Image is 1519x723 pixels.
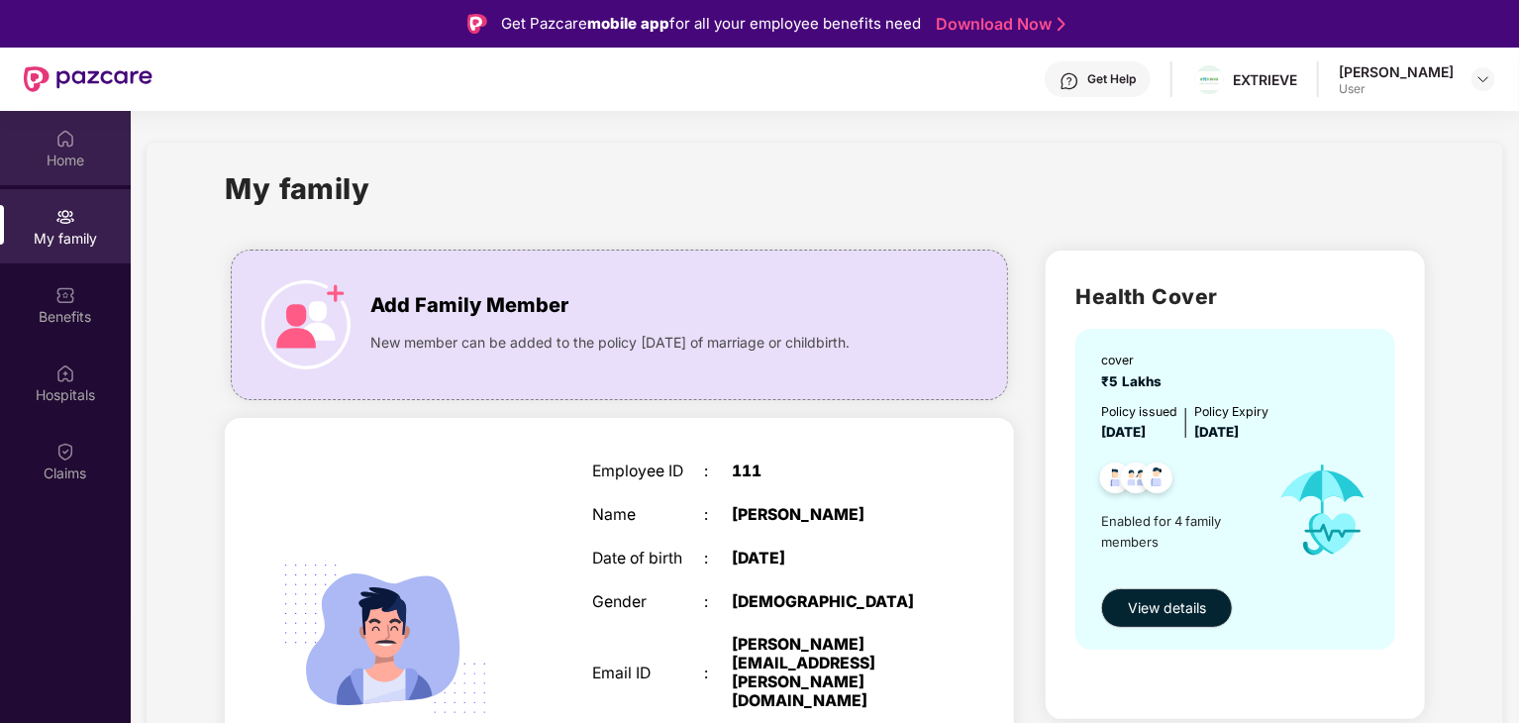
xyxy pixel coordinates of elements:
[225,166,370,211] h1: My family
[704,550,732,568] div: :
[1101,351,1169,369] div: cover
[1075,280,1395,313] h2: Health Cover
[55,442,75,462] img: svg+xml;base64,PHN2ZyBpZD0iQ2xhaW0iIHhtbG5zPSJodHRwOi8vd3d3LnczLm9yZy8yMDAwL3N2ZyIgd2lkdGg9IjIwIi...
[24,66,152,92] img: New Pazcare Logo
[1091,457,1140,505] img: svg+xml;base64,PHN2ZyB4bWxucz0iaHR0cDovL3d3dy53My5vcmcvMjAwMC9zdmciIHdpZHRoPSI0OC45NDMiIGhlaWdodD...
[592,550,704,568] div: Date of birth
[370,332,850,354] span: New member can be added to the policy [DATE] of marriage or childbirth.
[704,665,732,683] div: :
[1101,588,1233,628] button: View details
[55,363,75,383] img: svg+xml;base64,PHN2ZyBpZD0iSG9zcGl0YWxzIiB4bWxucz0iaHR0cDovL3d3dy53My5vcmcvMjAwMC9zdmciIHdpZHRoPS...
[1128,597,1206,619] span: View details
[732,550,928,568] div: [DATE]
[1233,70,1297,89] div: EXTRIEVE
[1195,71,1224,89] img: download%20(1).png
[1475,71,1491,87] img: svg+xml;base64,PHN2ZyBpZD0iRHJvcGRvd24tMzJ4MzIiIHhtbG5zPSJodHRwOi8vd3d3LnczLm9yZy8yMDAwL3N2ZyIgd2...
[1112,457,1161,505] img: svg+xml;base64,PHN2ZyB4bWxucz0iaHR0cDovL3d3dy53My5vcmcvMjAwMC9zdmciIHdpZHRoPSI0OC45MTUiIGhlaWdodD...
[1133,457,1181,505] img: svg+xml;base64,PHN2ZyB4bWxucz0iaHR0cDovL3d3dy53My5vcmcvMjAwMC9zdmciIHdpZHRoPSI0OC45NDMiIGhlaWdodD...
[592,463,704,481] div: Employee ID
[732,506,928,525] div: [PERSON_NAME]
[55,207,75,227] img: svg+xml;base64,PHN2ZyB3aWR0aD0iMjAiIGhlaWdodD0iMjAiIHZpZXdCb3g9IjAgMCAyMCAyMCIgZmlsbD0ibm9uZSIgeG...
[1101,402,1177,421] div: Policy issued
[370,290,568,321] span: Add Family Member
[55,129,75,149] img: svg+xml;base64,PHN2ZyBpZD0iSG9tZSIgeG1sbnM9Imh0dHA6Ly93d3cudzMub3JnLzIwMDAvc3ZnIiB3aWR0aD0iMjAiIG...
[732,593,928,612] div: [DEMOGRAPHIC_DATA]
[1087,71,1136,87] div: Get Help
[936,14,1060,35] a: Download Now
[704,463,732,481] div: :
[1101,511,1260,552] span: Enabled for 4 family members
[704,506,732,525] div: :
[1339,81,1454,97] div: User
[1339,62,1454,81] div: [PERSON_NAME]
[467,14,487,34] img: Logo
[1261,443,1385,577] img: icon
[732,636,928,710] div: [PERSON_NAME][EMAIL_ADDRESS][PERSON_NAME][DOMAIN_NAME]
[1194,402,1268,421] div: Policy Expiry
[1058,14,1065,35] img: Stroke
[261,280,351,369] img: icon
[55,285,75,305] img: svg+xml;base64,PHN2ZyBpZD0iQmVuZWZpdHMiIHhtbG5zPSJodHRwOi8vd3d3LnczLm9yZy8yMDAwL3N2ZyIgd2lkdGg9Ij...
[501,12,921,36] div: Get Pazcare for all your employee benefits need
[592,593,704,612] div: Gender
[592,506,704,525] div: Name
[1101,373,1169,389] span: ₹5 Lakhs
[1101,424,1146,440] span: [DATE]
[587,14,669,33] strong: mobile app
[592,665,704,683] div: Email ID
[732,463,928,481] div: 111
[1194,424,1239,440] span: [DATE]
[704,593,732,612] div: :
[1060,71,1079,91] img: svg+xml;base64,PHN2ZyBpZD0iSGVscC0zMngzMiIgeG1sbnM9Imh0dHA6Ly93d3cudzMub3JnLzIwMDAvc3ZnIiB3aWR0aD...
